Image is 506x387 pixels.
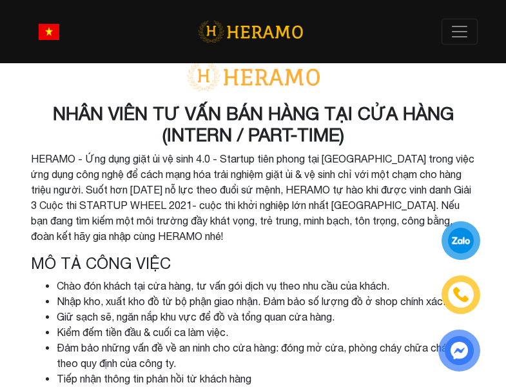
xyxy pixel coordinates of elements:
li: Chào đón khách tại cửa hàng, tư vấn gói dịch vụ theo nhu cầu của khách. [57,278,476,293]
a: phone-icon [443,277,478,312]
img: logo-with-text.png [182,61,324,92]
img: vn-flag.png [39,24,59,40]
li: Nhập kho, xuất kho đồ từ bộ phận giao nhận. Đảm bảo số lượng đồ ở shop chính xác. [57,293,476,309]
img: logo [198,19,303,45]
li: Giữ sạch sẽ, ngăn nắp khu vực để đồ và tổng quan cửa hàng. [57,309,476,324]
img: phone-icon [454,288,468,302]
li: Đảm bảo những vấn đề về an ninh cho cửa hàng: đóng mở cửa, phòng cháy chữa cháy,... theo quy định... [57,340,476,371]
p: HERAMO - Ứng dụng giặt ủi vệ sinh 4.0 - Startup tiên phong tại [GEOGRAPHIC_DATA] trong việc ứng d... [31,151,476,244]
h4: Mô tả công việc [31,254,476,273]
li: Kiểm đếm tiền đầu & cuối ca làm việc. [57,324,476,340]
h3: NHÂN VIÊN TƯ VẤN BÁN HÀNG TẠI CỬA HÀNG (INTERN / PART-TIME) [31,103,476,146]
li: Tiếp nhận thông tin phản hồi từ khách hàng [57,371,476,386]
